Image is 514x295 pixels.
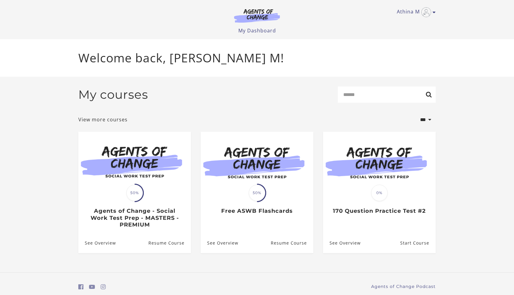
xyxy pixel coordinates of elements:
[101,284,106,290] i: https://www.instagram.com/agentsofchangeprep/ (Open in a new window)
[89,282,95,291] a: https://www.youtube.com/c/AgentsofChangeTestPrepbyMeaganMitchell (Open in a new window)
[78,116,128,123] a: View more courses
[126,185,143,201] span: 50%
[371,283,436,290] a: Agents of Change Podcast
[78,284,84,290] i: https://www.facebook.com/groups/aswbtestprep (Open in a new window)
[323,233,361,253] a: 170 Question Practice Test #2: See Overview
[238,27,276,34] a: My Dashboard
[78,282,84,291] a: https://www.facebook.com/groups/aswbtestprep (Open in a new window)
[201,233,238,253] a: Free ASWB Flashcards: See Overview
[78,87,148,102] h2: My courses
[85,208,184,228] h3: Agents of Change - Social Work Test Prep - MASTERS - PREMIUM
[400,233,436,253] a: 170 Question Practice Test #2: Resume Course
[397,7,433,17] a: Toggle menu
[371,185,388,201] span: 0%
[101,282,106,291] a: https://www.instagram.com/agentsofchangeprep/ (Open in a new window)
[249,185,265,201] span: 50%
[89,284,95,290] i: https://www.youtube.com/c/AgentsofChangeTestPrepbyMeaganMitchell (Open in a new window)
[228,9,286,23] img: Agents of Change Logo
[148,233,191,253] a: Agents of Change - Social Work Test Prep - MASTERS - PREMIUM: Resume Course
[207,208,307,215] h3: Free ASWB Flashcards
[78,49,436,67] p: Welcome back, [PERSON_NAME] M!
[330,208,429,215] h3: 170 Question Practice Test #2
[78,233,116,253] a: Agents of Change - Social Work Test Prep - MASTERS - PREMIUM: See Overview
[271,233,313,253] a: Free ASWB Flashcards: Resume Course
